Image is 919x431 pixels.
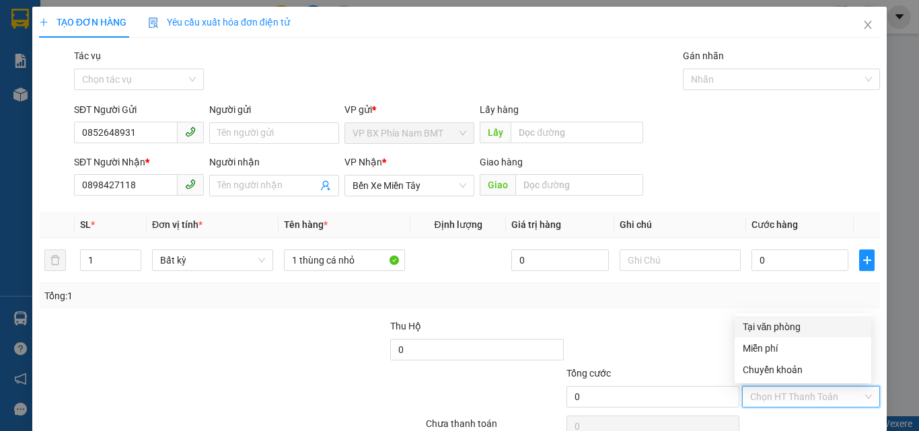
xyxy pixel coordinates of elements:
[344,102,474,117] div: VP gửi
[39,17,126,28] span: TẠO ĐƠN HÀNG
[480,122,511,143] span: Lấy
[743,319,863,334] div: Tại văn phòng
[390,321,421,331] span: Thu Hộ
[344,157,382,167] span: VP Nhận
[743,362,863,377] div: Chuyển khoản
[859,249,875,271] button: plus
[284,249,405,271] input: VD: Bàn, Ghế
[480,174,515,196] span: Giao
[148,17,159,28] img: icon
[320,180,331,191] span: user-add
[152,219,203,230] span: Đơn vị tính
[566,368,611,379] span: Tổng cước
[44,288,356,303] div: Tổng: 1
[751,219,798,230] span: Cước hàng
[39,17,48,27] span: plus
[862,19,873,30] span: close
[353,123,466,143] span: VP BX Phía Nam BMT
[209,102,339,117] div: Người gửi
[511,219,561,230] span: Giá trị hàng
[209,155,339,169] div: Người nhận
[148,17,290,28] span: Yêu cầu xuất hóa đơn điện tử
[743,341,863,356] div: Miễn phí
[434,219,482,230] span: Định lượng
[620,249,741,271] input: Ghi Chú
[511,122,643,143] input: Dọc đường
[185,179,196,190] span: phone
[80,219,91,230] span: SL
[511,249,608,271] input: 0
[353,175,466,196] span: Bến Xe Miền Tây
[849,7,887,44] button: Close
[614,212,746,238] th: Ghi chú
[480,157,523,167] span: Giao hàng
[74,50,101,61] label: Tác vụ
[515,174,643,196] input: Dọc đường
[44,249,66,271] button: delete
[860,255,874,266] span: plus
[284,219,328,230] span: Tên hàng
[185,126,196,137] span: phone
[480,104,519,115] span: Lấy hàng
[683,50,724,61] label: Gán nhãn
[160,250,265,270] span: Bất kỳ
[74,102,204,117] div: SĐT Người Gửi
[74,155,204,169] div: SĐT Người Nhận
